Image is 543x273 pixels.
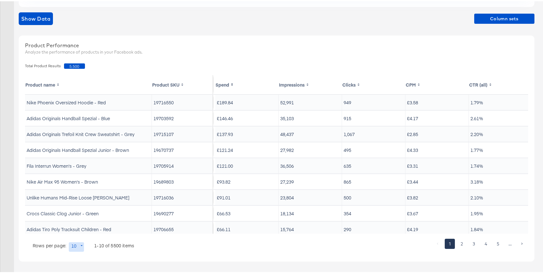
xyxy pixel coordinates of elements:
[25,109,152,125] td: Adidas Originals Handball Spezial - Blue
[445,237,455,248] button: page 1
[405,173,469,188] td: £3.44
[215,141,279,156] td: £121.24
[405,189,469,204] td: £3.82
[279,173,342,188] td: 27,239
[342,173,405,188] td: 865
[152,220,213,236] td: 19706655
[469,141,532,156] td: 1.77%
[342,94,405,109] td: 949
[405,74,469,93] th: Toggle SortBy
[215,74,279,93] th: Toggle SortBy
[469,94,532,109] td: 1.79%
[94,241,134,247] p: 1-10 of 5500 items
[279,74,342,93] th: Toggle SortBy
[215,189,279,204] td: £91.01
[342,205,405,220] td: 354
[152,173,213,188] td: 19689803
[152,74,213,93] th: Toggle SortBy
[432,237,528,248] nav: pagination navigation
[33,241,66,247] p: Rows per page:
[469,220,532,236] td: 1.84%
[215,173,279,188] td: £93.82
[215,205,279,220] td: £66.53
[474,12,534,23] button: Column sets
[152,94,213,109] td: 19716550
[25,94,152,109] td: Nike Phoenix Oversized Hoodie - Red
[215,109,279,125] td: £146.46
[25,141,152,156] td: Adidas Originals Handball Spezial Junior - Brown
[215,157,279,172] td: £121.00
[25,125,152,140] td: Adidas Originals Trefoil Knit Crew Sweatshirt - Grey
[517,237,527,248] button: Go to next page
[405,220,469,236] td: £4.19
[405,205,469,220] td: £3.67
[279,220,342,236] td: 15,764
[342,157,405,172] td: 635
[342,141,405,156] td: 495
[152,109,213,125] td: 19703592
[25,48,528,54] div: Analyze the performance of products in your Facebook ads.
[279,141,342,156] td: 27,982
[152,157,213,172] td: 19705914
[469,205,532,220] td: 1.95%
[152,141,213,156] td: 19670737
[469,125,532,140] td: 2.20%
[493,237,503,248] button: Go to page 5
[342,74,405,93] th: Toggle SortBy
[25,62,64,68] span: Total Product Results
[64,62,85,68] span: 5,500
[69,241,84,250] div: 10
[342,220,405,236] td: 290
[469,74,532,93] th: Toggle SortBy
[279,205,342,220] td: 18,134
[342,109,405,125] td: 915
[342,189,405,204] td: 500
[279,125,342,140] td: 48,437
[477,14,532,22] span: Column sets
[25,74,152,93] th: Toggle SortBy
[469,237,479,248] button: Go to page 3
[279,189,342,204] td: 23,804
[19,11,53,24] button: showdata
[215,125,279,140] td: £137.93
[405,125,469,140] td: £2.85
[279,94,342,109] td: 52,991
[469,109,532,125] td: 2.61%
[25,157,152,172] td: Fila Interrun Women's - Grey
[469,157,532,172] td: 1.74%
[405,94,469,109] td: £3.58
[457,237,467,248] button: Go to page 2
[25,189,152,204] td: Unlike Humans Mid-Rise Loose [PERSON_NAME]
[215,220,279,236] td: £66.11
[25,220,152,236] td: Adidas Tiro Poly Tracksuit Children - Red
[25,205,152,220] td: Crocs Classic Clog Junior - Green
[481,237,491,248] button: Go to page 4
[21,13,50,22] span: Show Data
[405,157,469,172] td: £3.31
[469,173,532,188] td: 3.18%
[405,141,469,156] td: £4.33
[25,173,152,188] td: Nike Air Max 95 Women's - Brown
[279,109,342,125] td: 35,103
[152,189,213,204] td: 19716036
[215,94,279,109] td: £189.84
[152,125,213,140] td: 19715107
[469,189,532,204] td: 2.10%
[342,125,405,140] td: 1,067
[405,109,469,125] td: £4.17
[25,41,528,48] div: Product Performance
[279,157,342,172] td: 36,506
[152,205,213,220] td: 19690277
